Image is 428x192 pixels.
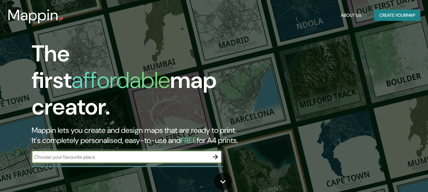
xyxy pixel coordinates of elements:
h3: Mappin [8,6,59,24]
h2: Mappin lets you create and design maps that are ready to print. It's completely personalised, eas... [32,125,246,146]
h1: The first map creator. [32,40,246,125]
h1: affordable [72,65,170,95]
h5: FREE [181,135,197,145]
button: Create yourmap [374,9,420,21]
input: Choose your favourite place [32,153,209,161]
img: mappin-pin [59,16,64,22]
button: About Us [338,9,364,21]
